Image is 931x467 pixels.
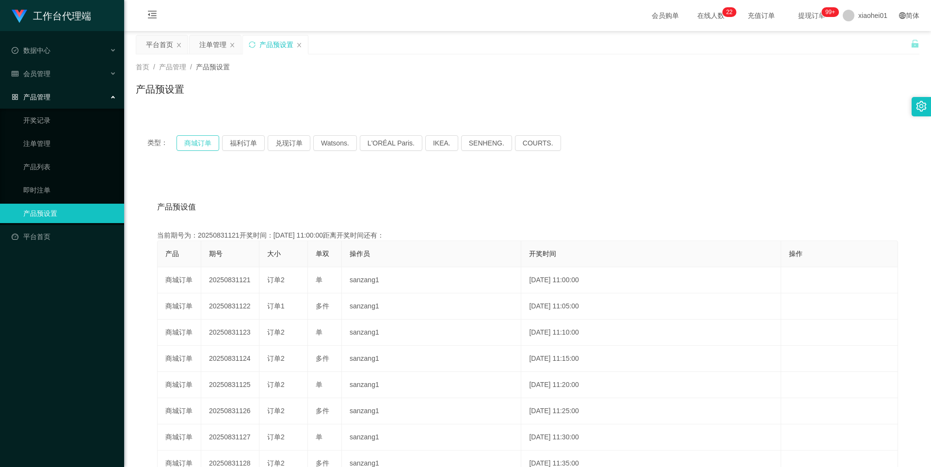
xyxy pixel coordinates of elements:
span: 订单2 [267,381,285,388]
span: 单 [316,276,322,284]
span: 订单2 [267,407,285,415]
button: COURTS. [515,135,561,151]
span: 提现订单 [793,12,830,19]
td: 商城订单 [158,267,201,293]
a: 开奖记录 [23,111,116,130]
button: IKEA. [425,135,458,151]
td: sanzang1 [342,372,521,398]
span: 多件 [316,354,329,362]
span: 产品 [165,250,179,258]
span: / [190,63,192,71]
i: 图标: check-circle-o [12,47,18,54]
span: 首页 [136,63,149,71]
span: 产品管理 [159,63,186,71]
td: 商城订单 [158,424,201,451]
img: logo.9652507e.png [12,10,27,23]
p: 2 [726,7,729,17]
button: 福利订单 [222,135,265,151]
div: 产品预设置 [259,35,293,54]
sup: 1026 [821,7,839,17]
span: 产品管理 [12,93,50,101]
span: 操作员 [350,250,370,258]
i: 图标: unlock [911,39,919,48]
td: sanzang1 [342,346,521,372]
a: 产品列表 [23,157,116,177]
td: [DATE] 11:20:00 [521,372,781,398]
span: 期号 [209,250,223,258]
td: [DATE] 11:05:00 [521,293,781,320]
span: 充值订单 [743,12,780,19]
i: 图标: global [899,12,906,19]
td: 20250831122 [201,293,259,320]
span: 单 [316,433,322,441]
td: [DATE] 11:15:00 [521,346,781,372]
span: 多件 [316,407,329,415]
span: 多件 [316,302,329,310]
i: 图标: sync [249,41,256,48]
td: [DATE] 11:10:00 [521,320,781,346]
td: 商城订单 [158,320,201,346]
button: SENHENG. [461,135,512,151]
i: 图标: close [296,42,302,48]
td: 20250831125 [201,372,259,398]
button: 兑现订单 [268,135,310,151]
a: 产品预设置 [23,204,116,223]
td: 20250831123 [201,320,259,346]
span: 订单2 [267,328,285,336]
td: 20250831127 [201,424,259,451]
span: 订单2 [267,433,285,441]
sup: 22 [722,7,736,17]
span: 类型： [147,135,177,151]
span: 单 [316,381,322,388]
a: 注单管理 [23,134,116,153]
div: 平台首页 [146,35,173,54]
a: 工作台代理端 [12,12,91,19]
td: 20250831126 [201,398,259,424]
h1: 工作台代理端 [33,0,91,32]
span: / [153,63,155,71]
button: Watsons. [313,135,357,151]
i: 图标: appstore-o [12,94,18,100]
div: 当前期号为：20250831121开奖时间：[DATE] 11:00:00距离开奖时间还有： [157,230,898,241]
td: [DATE] 11:30:00 [521,424,781,451]
div: 注单管理 [199,35,226,54]
span: 单 [316,328,322,336]
td: 20250831124 [201,346,259,372]
td: sanzang1 [342,293,521,320]
td: sanzang1 [342,267,521,293]
td: [DATE] 11:25:00 [521,398,781,424]
td: 商城订单 [158,293,201,320]
span: 产品预设值 [157,201,196,213]
i: 图标: setting [916,101,927,112]
i: 图标: close [229,42,235,48]
span: 操作 [789,250,803,258]
td: sanzang1 [342,424,521,451]
td: [DATE] 11:00:00 [521,267,781,293]
span: 在线人数 [692,12,729,19]
span: 会员管理 [12,70,50,78]
td: 商城订单 [158,346,201,372]
button: 商城订单 [177,135,219,151]
td: 商城订单 [158,372,201,398]
span: 数据中心 [12,47,50,54]
i: 图标: table [12,70,18,77]
button: L'ORÉAL Paris. [360,135,422,151]
td: sanzang1 [342,320,521,346]
i: 图标: close [176,42,182,48]
span: 单双 [316,250,329,258]
a: 图标: dashboard平台首页 [12,227,116,246]
span: 多件 [316,459,329,467]
td: sanzang1 [342,398,521,424]
td: 20250831121 [201,267,259,293]
p: 2 [729,7,733,17]
i: 图标: menu-fold [136,0,169,32]
span: 订单2 [267,276,285,284]
td: 商城订单 [158,398,201,424]
span: 订单1 [267,302,285,310]
span: 产品预设置 [196,63,230,71]
h1: 产品预设置 [136,82,184,97]
span: 开奖时间 [529,250,556,258]
span: 订单2 [267,354,285,362]
a: 即时注单 [23,180,116,200]
span: 订单2 [267,459,285,467]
